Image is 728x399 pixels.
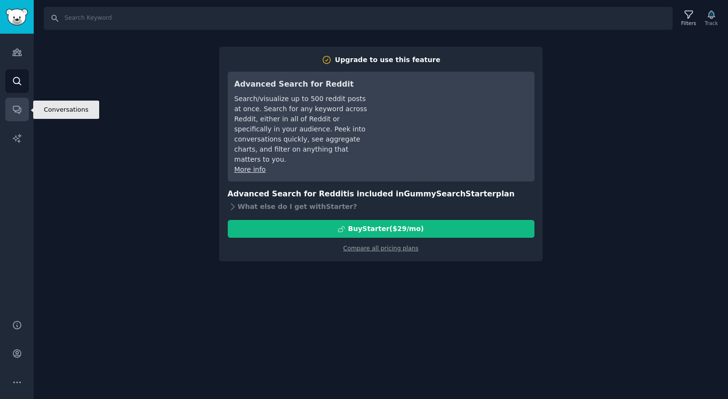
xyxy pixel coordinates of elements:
[348,224,424,234] div: Buy Starter ($ 29 /mo )
[343,245,418,252] a: Compare all pricing plans
[234,78,370,90] h3: Advanced Search for Reddit
[681,20,696,26] div: Filters
[234,166,266,173] a: More info
[228,188,534,200] h3: Advanced Search for Reddit is included in plan
[6,9,28,26] img: GummySearch logo
[234,94,370,165] div: Search/visualize up to 500 reddit posts at once. Search for any keyword across Reddit, either in ...
[44,7,673,30] input: Search Keyword
[228,200,534,213] div: What else do I get with Starter ?
[335,55,441,65] div: Upgrade to use this feature
[228,220,534,238] button: BuyStarter($29/mo)
[383,78,528,151] iframe: YouTube video player
[404,189,496,198] span: GummySearch Starter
